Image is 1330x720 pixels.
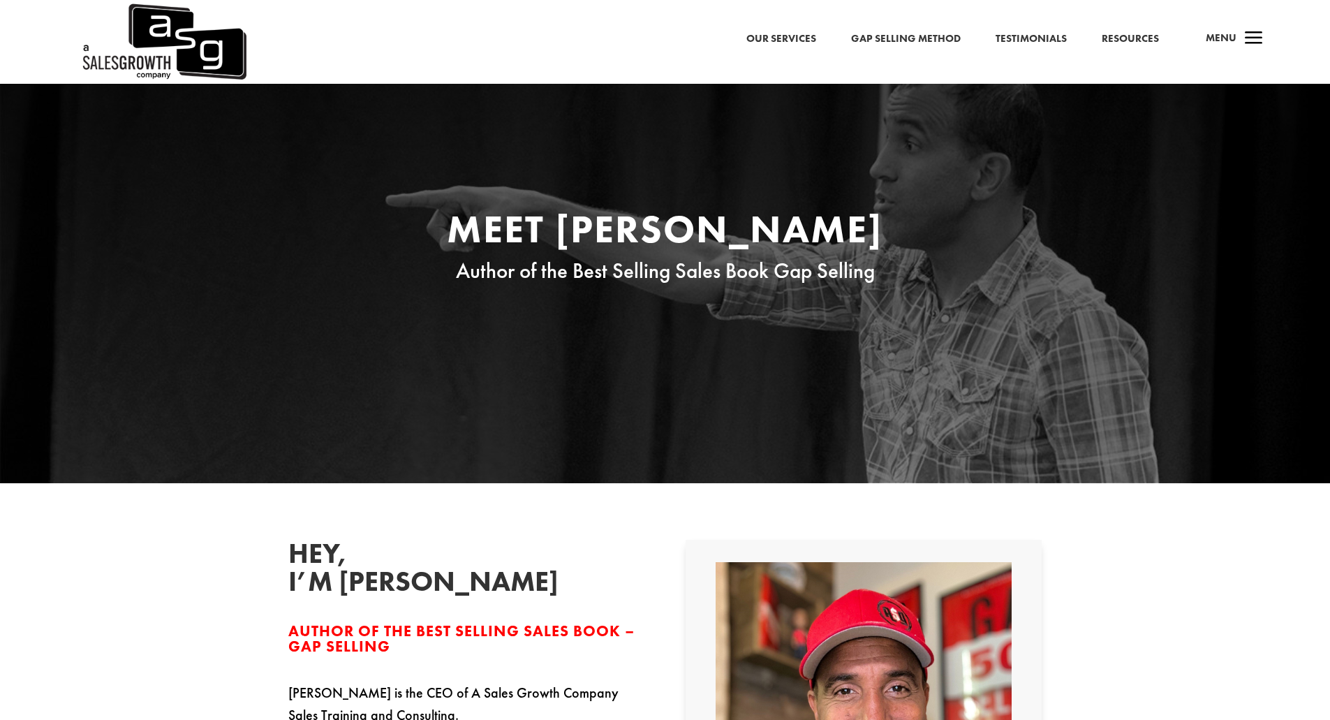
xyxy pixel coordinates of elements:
[288,621,635,656] span: Author of the Best Selling Sales Book – Gap Selling
[456,257,875,284] span: Author of the Best Selling Sales Book Gap Selling
[288,540,498,603] h2: Hey, I’m [PERSON_NAME]
[1240,25,1268,53] span: a
[851,30,961,48] a: Gap Selling Method
[746,30,816,48] a: Our Services
[1102,30,1159,48] a: Resources
[400,210,931,256] h1: Meet [PERSON_NAME]
[1206,31,1236,45] span: Menu
[996,30,1067,48] a: Testimonials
